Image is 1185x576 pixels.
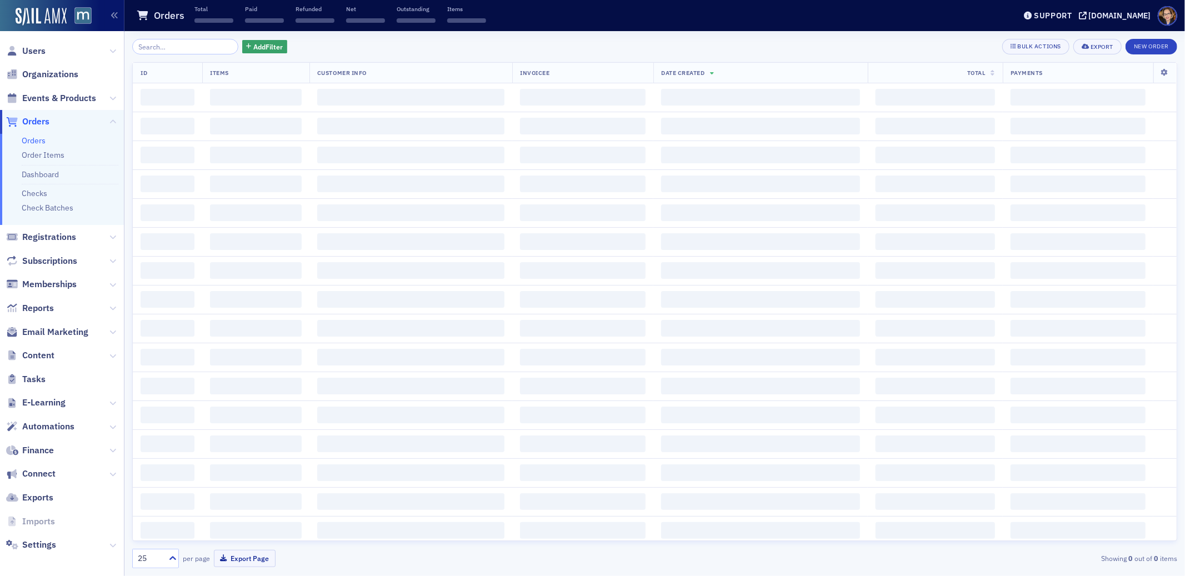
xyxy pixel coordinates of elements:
[520,176,646,192] span: ‌
[6,373,46,385] a: Tasks
[661,291,860,308] span: ‌
[1018,43,1061,49] div: Bulk Actions
[210,378,302,394] span: ‌
[397,18,436,23] span: ‌
[1011,464,1146,481] span: ‌
[520,407,646,423] span: ‌
[1011,522,1146,539] span: ‌
[1011,435,1146,452] span: ‌
[1011,493,1146,510] span: ‌
[661,204,860,221] span: ‌
[141,435,194,452] span: ‌
[520,262,646,279] span: ‌
[1011,320,1146,337] span: ‌
[6,231,76,243] a: Registrations
[6,397,66,409] a: E-Learning
[22,136,46,146] a: Orders
[346,18,385,23] span: ‌
[210,89,302,106] span: ‌
[1073,39,1122,54] button: Export
[661,233,860,250] span: ‌
[317,233,504,250] span: ‌
[876,407,995,423] span: ‌
[22,468,56,480] span: Connect
[141,69,147,77] span: ID
[346,5,385,13] p: Net
[6,349,54,362] a: Content
[876,176,995,192] span: ‌
[6,116,49,128] a: Orders
[6,302,54,314] a: Reports
[520,435,646,452] span: ‌
[253,42,283,52] span: Add Filter
[317,522,504,539] span: ‌
[210,493,302,510] span: ‌
[210,233,302,250] span: ‌
[22,278,77,290] span: Memberships
[520,522,646,539] span: ‌
[22,420,74,433] span: Automations
[1152,553,1160,563] strong: 0
[210,69,229,77] span: Items
[6,444,54,457] a: Finance
[317,147,504,163] span: ‌
[317,204,504,221] span: ‌
[132,39,238,54] input: Search…
[22,373,46,385] span: Tasks
[210,320,302,337] span: ‌
[245,18,284,23] span: ‌
[317,176,504,192] span: ‌
[520,291,646,308] span: ‌
[22,231,76,243] span: Registrations
[6,68,78,81] a: Organizations
[661,147,860,163] span: ‌
[210,262,302,279] span: ‌
[141,407,194,423] span: ‌
[210,118,302,134] span: ‌
[6,515,55,528] a: Imports
[6,326,88,338] a: Email Marketing
[520,89,646,106] span: ‌
[1011,262,1146,279] span: ‌
[661,493,860,510] span: ‌
[141,493,194,510] span: ‌
[661,378,860,394] span: ‌
[876,378,995,394] span: ‌
[1091,44,1113,50] div: Export
[22,302,54,314] span: Reports
[22,444,54,457] span: Finance
[22,349,54,362] span: Content
[317,89,504,106] span: ‌
[22,326,88,338] span: Email Marketing
[1127,553,1134,563] strong: 0
[210,407,302,423] span: ‌
[22,203,73,213] a: Check Batches
[661,118,860,134] span: ‌
[876,89,995,106] span: ‌
[317,320,504,337] span: ‌
[22,116,49,128] span: Orders
[22,92,96,104] span: Events & Products
[661,69,704,77] span: Date Created
[661,522,860,539] span: ‌
[876,291,995,308] span: ‌
[22,188,47,198] a: Checks
[16,8,67,26] img: SailAMX
[194,18,233,23] span: ‌
[876,464,995,481] span: ‌
[520,147,646,163] span: ‌
[242,40,288,54] button: AddFilter
[520,378,646,394] span: ‌
[141,176,194,192] span: ‌
[317,118,504,134] span: ‌
[141,204,194,221] span: ‌
[1079,12,1155,19] button: [DOMAIN_NAME]
[661,320,860,337] span: ‌
[520,118,646,134] span: ‌
[1011,349,1146,365] span: ‌
[397,5,436,13] p: Outstanding
[22,45,46,57] span: Users
[22,169,59,179] a: Dashboard
[876,147,995,163] span: ‌
[317,407,504,423] span: ‌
